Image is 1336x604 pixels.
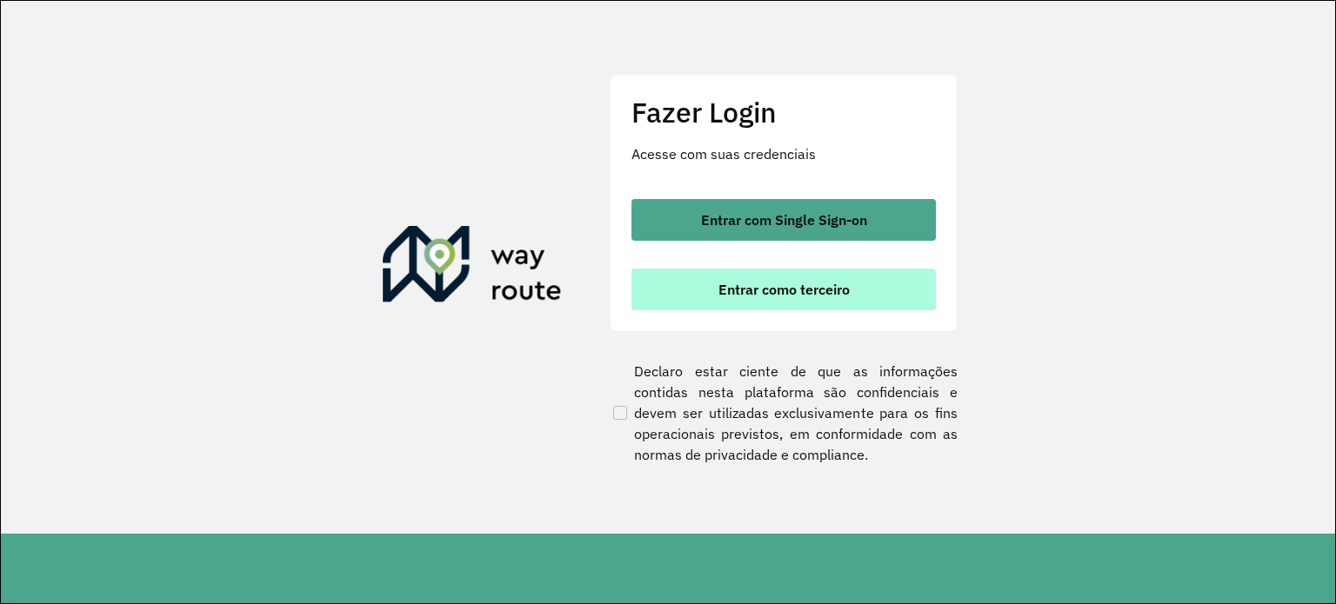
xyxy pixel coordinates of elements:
label: Declaro estar ciente de que as informações contidas nesta plataforma são confidenciais e devem se... [610,361,958,465]
span: Entrar como terceiro [718,282,850,296]
span: Entrar com Single Sign-on [701,213,867,227]
p: Acesse com suas credenciais [631,143,936,164]
h2: Fazer Login [631,96,936,129]
img: Roteirizador AmbevTech [383,226,562,309]
button: button [631,269,936,310]
button: button [631,199,936,241]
